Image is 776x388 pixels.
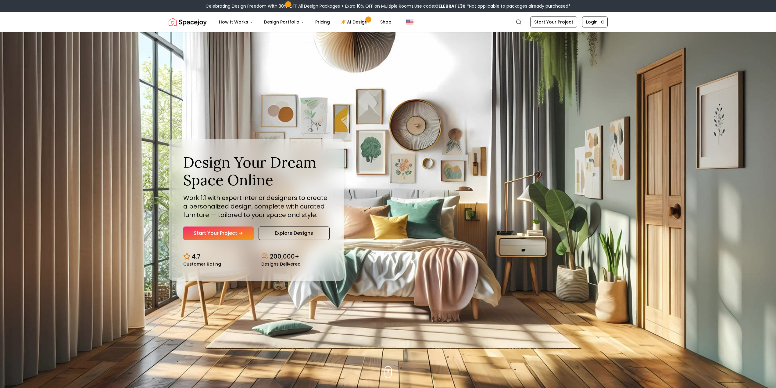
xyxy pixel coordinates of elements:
[414,3,466,9] span: Use code:
[406,18,413,26] img: United States
[214,16,258,28] button: How It Works
[259,16,309,28] button: Design Portfolio
[435,3,466,9] b: CELEBRATE30
[183,154,330,189] h1: Design Your Dream Space Online
[206,3,570,9] div: Celebrating Design Freedom With 30% OFF All Design Packages + Extra 10% OFF on Multiple Rooms.
[169,12,608,32] nav: Global
[336,16,374,28] a: AI Design
[310,16,335,28] a: Pricing
[169,16,207,28] a: Spacejoy
[530,16,577,27] a: Start Your Project
[214,16,396,28] nav: Main
[261,262,301,266] small: Designs Delivered
[183,247,330,266] div: Design stats
[192,252,201,261] p: 4.7
[259,227,330,240] a: Explore Designs
[183,194,330,219] p: Work 1:1 with expert interior designers to create a personalized design, complete with curated fu...
[183,262,221,266] small: Customer Rating
[375,16,396,28] a: Shop
[582,16,608,27] a: Login
[270,252,299,261] p: 200,000+
[466,3,570,9] span: *Not applicable to packages already purchased*
[183,227,254,240] a: Start Your Project
[169,16,207,28] img: Spacejoy Logo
